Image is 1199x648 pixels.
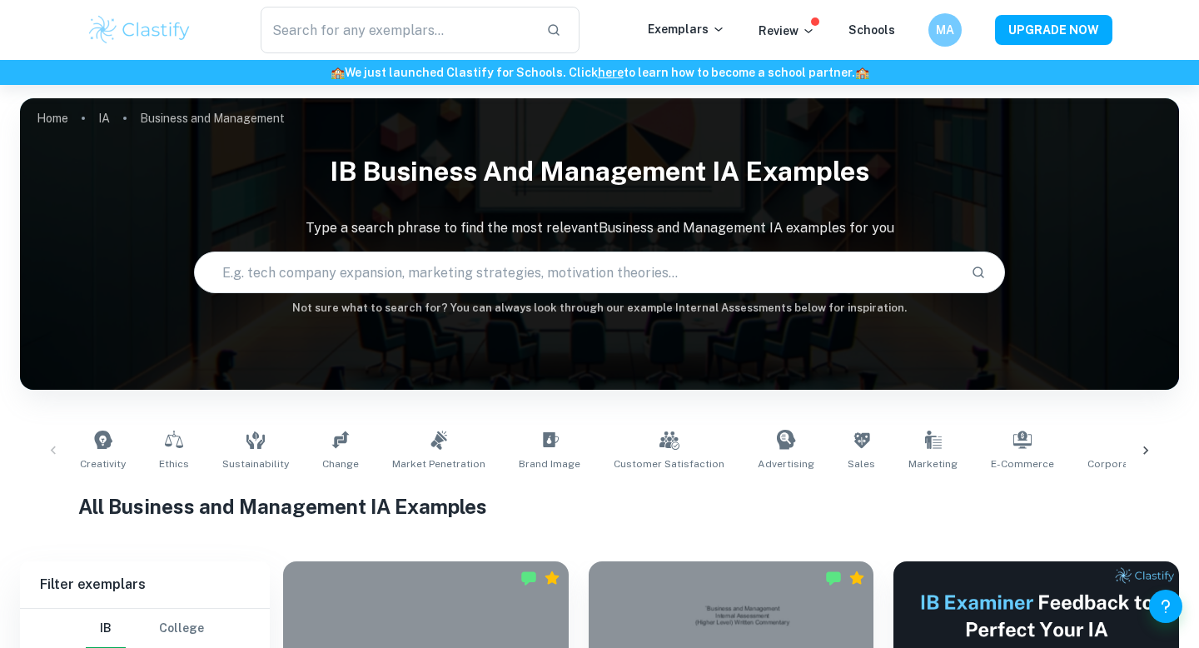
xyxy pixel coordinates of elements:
[964,258,993,287] button: Search
[908,456,958,471] span: Marketing
[20,218,1179,238] p: Type a search phrase to find the most relevant Business and Management IA examples for you
[80,456,126,471] span: Creativity
[759,22,815,40] p: Review
[855,66,869,79] span: 🏫
[848,23,895,37] a: Schools
[825,570,842,586] img: Marked
[544,570,560,586] div: Premium
[848,570,865,586] div: Premium
[331,66,345,79] span: 🏫
[98,107,110,130] a: IA
[614,456,724,471] span: Customer Satisfaction
[87,13,192,47] img: Clastify logo
[936,21,955,39] h6: MA
[322,456,359,471] span: Change
[1149,590,1182,623] button: Help and Feedback
[37,107,68,130] a: Home
[848,456,875,471] span: Sales
[20,300,1179,317] h6: Not sure what to search for? You can always look through our example Internal Assessments below f...
[20,145,1179,198] h1: IB Business and Management IA examples
[195,249,958,296] input: E.g. tech company expansion, marketing strategies, motivation theories...
[928,13,962,47] button: MA
[520,570,537,586] img: Marked
[519,456,580,471] span: Brand Image
[758,456,814,471] span: Advertising
[598,66,624,79] a: here
[140,109,285,127] p: Business and Management
[3,63,1196,82] h6: We just launched Clastify for Schools. Click to learn how to become a school partner.
[392,456,485,471] span: Market Penetration
[1087,456,1198,471] span: Corporate Profitability
[159,456,189,471] span: Ethics
[261,7,533,53] input: Search for any exemplars...
[20,561,270,608] h6: Filter exemplars
[78,491,1122,521] h1: All Business and Management IA Examples
[222,456,289,471] span: Sustainability
[995,15,1112,45] button: UPGRADE NOW
[648,20,725,38] p: Exemplars
[991,456,1054,471] span: E-commerce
